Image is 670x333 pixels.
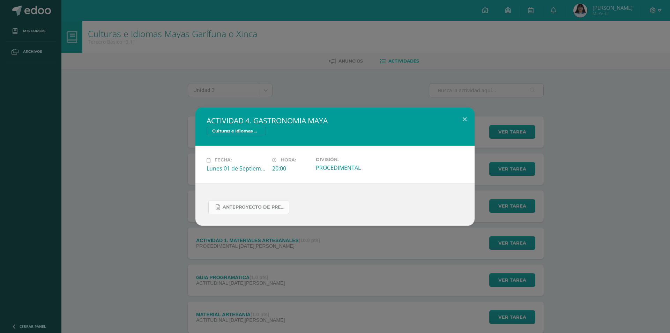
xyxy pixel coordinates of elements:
[272,165,310,172] div: 20:00
[207,165,267,172] div: Lunes 01 de Septiembre
[316,164,376,172] div: PROCEDIMENTAL
[215,158,232,163] span: Fecha:
[281,158,296,163] span: Hora:
[207,116,463,125] h2: ACTIVIDAD 4. GASTRONOMIA MAYA
[455,107,475,131] button: Close (Esc)
[316,157,376,162] label: División:
[207,127,266,135] span: Culturas e Idiomas Mayas Garífuna o Xinca
[208,201,289,214] a: Anteproyecto de presentación de gastronomía maya del pueblo maya chortí.docx
[223,204,285,210] span: Anteproyecto de presentación de gastronomía maya del pueblo maya chortí.docx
